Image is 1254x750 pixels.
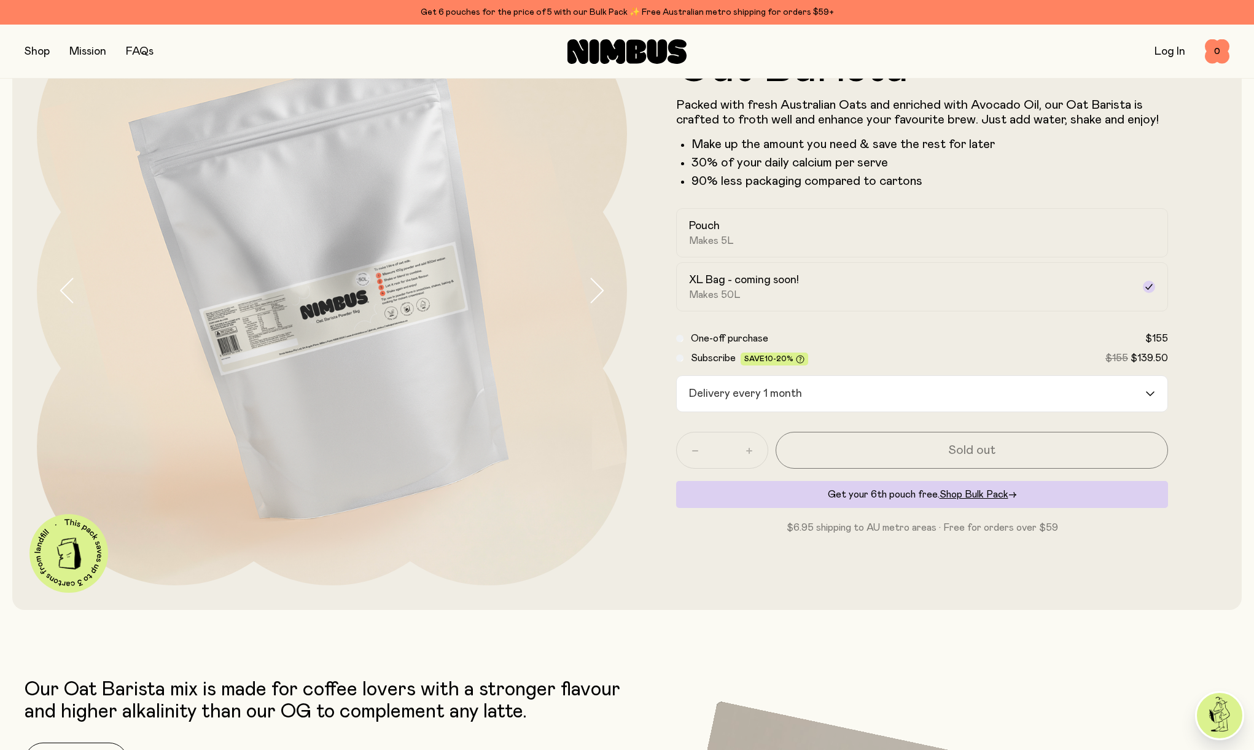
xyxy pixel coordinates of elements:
div: Get 6 pouches for the price of 5 with our Bulk Pack ✨ Free Australian metro shipping for orders $59+ [25,5,1229,20]
span: $155 [1145,334,1168,343]
li: 30% of your daily calcium per serve [691,155,1168,170]
div: Search for option [676,375,1168,412]
button: Sold out [776,432,1168,469]
span: Shop Bulk Pack [940,490,1008,499]
input: Search for option [806,376,1144,412]
button: 0 [1205,39,1229,64]
span: Sold out [948,442,995,459]
p: $6.95 shipping to AU metro areas · Free for orders over $59 [676,520,1168,535]
span: 10-20% [765,355,793,362]
span: Delivery every 1 month [685,376,805,412]
h2: Pouch [689,219,720,233]
img: illustration-carton.png [49,533,90,574]
p: Our Oat Barista mix is made for coffee lovers with a stronger flavour and higher alkalinity than ... [25,679,621,723]
div: Get your 6th pouch free. [676,481,1168,508]
span: Save [744,355,804,364]
span: Subscribe [691,353,736,363]
h2: XL Bag - coming soon! [689,273,799,287]
li: 90% less packaging compared to cartons [691,174,1168,189]
span: Makes 50L [689,289,741,301]
span: $139.50 [1131,353,1168,363]
p: Packed with fresh Australian Oats and enriched with Avocado Oil, our Oat Barista is crafted to fr... [676,98,1168,127]
a: Mission [69,46,106,57]
a: Shop Bulk Pack→ [940,490,1017,499]
img: agent [1197,693,1242,738]
a: FAQs [126,46,154,57]
span: One-off purchase [691,334,768,343]
a: Log In [1155,46,1185,57]
span: $155 [1105,353,1128,363]
li: Make up the amount you need & save the rest for later [691,137,1168,152]
span: Makes 5L [689,235,734,247]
